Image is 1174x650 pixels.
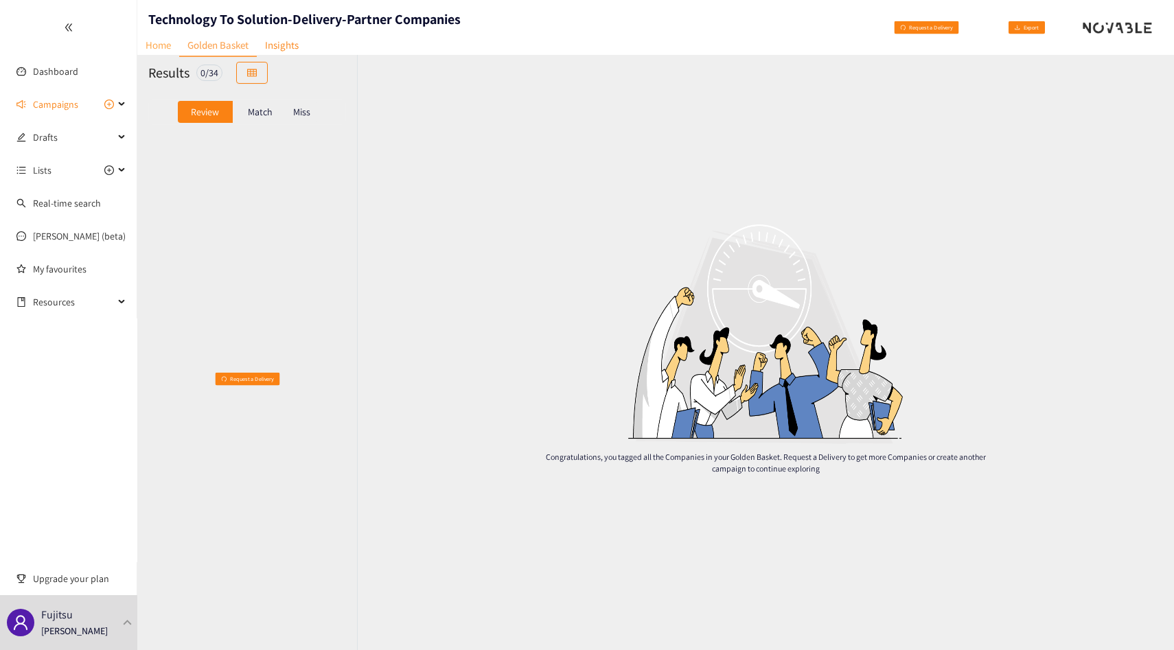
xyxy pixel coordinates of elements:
[33,230,126,242] a: [PERSON_NAME] (beta)
[1105,584,1174,650] iframe: Chat Widget
[12,614,29,631] span: user
[257,34,307,56] a: Insights
[33,156,51,184] span: Lists
[148,63,189,82] h2: Results
[203,374,212,385] span: redo
[33,288,114,316] span: Resources
[33,255,126,283] a: My favourites
[248,106,273,117] p: Match
[247,68,257,79] span: table
[16,165,26,175] span: unordered-list
[218,371,292,386] span: Request a Delivery
[1006,23,1015,34] span: download
[995,16,1058,38] button: downloadExport
[64,23,73,32] span: double-left
[191,106,219,117] p: Review
[33,197,101,209] a: Real-time search
[871,16,982,38] button: redoRequest a Delivery
[41,606,73,623] p: Fujitsu
[148,10,461,29] h1: Technology To Solution-Delivery-Partner Companies
[1105,584,1174,650] div: Widget de chat
[33,565,126,592] span: Upgrade your plan
[104,100,114,109] span: plus-circle
[104,165,114,175] span: plus-circle
[33,91,78,118] span: Campaigns
[16,100,26,109] span: sound
[897,20,971,35] span: Request a Delivery
[33,65,78,78] a: Dashboard
[16,297,26,307] span: book
[293,106,310,117] p: Miss
[1021,20,1048,35] span: Export
[137,34,179,56] a: Home
[41,623,108,638] p: [PERSON_NAME]
[192,368,303,390] button: redoRequest a Delivery
[882,23,891,34] span: redo
[16,574,26,583] span: trophy
[33,124,114,151] span: Drafts
[196,65,222,81] div: 0 / 34
[16,132,26,142] span: edit
[529,451,1002,474] p: Congratulations, you tagged all the Companies in your Golden Basket. Request a Delivery to get mo...
[236,62,268,84] button: table
[179,34,257,57] a: Golden Basket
